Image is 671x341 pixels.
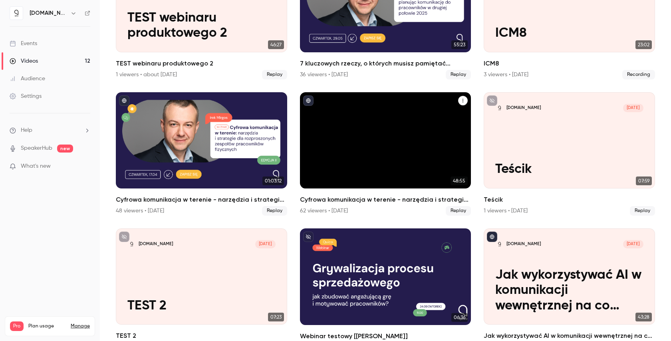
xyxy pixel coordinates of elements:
[635,313,652,321] span: 43:28
[622,70,655,79] span: Recording
[10,321,24,331] span: Pro
[71,323,90,329] a: Manage
[484,92,655,216] a: Teścik [DOMAIN_NAME][DATE]Teścik07:59Teścik1 viewers • [DATE]Replay
[28,323,66,329] span: Plan usage
[139,241,173,247] p: [DOMAIN_NAME]
[484,92,655,216] li: Teścik
[630,206,655,216] span: Replay
[300,207,348,215] div: 62 viewers • [DATE]
[10,92,42,100] div: Settings
[21,162,51,170] span: What's new
[127,298,276,313] p: TEST 2
[623,240,643,248] span: [DATE]
[623,104,643,112] span: [DATE]
[10,7,23,20] img: quico.io
[119,95,129,106] button: published
[116,195,287,204] h2: Cyfrowa komunikacja w terenie - narzędzia i strategie dla rozproszonych zespołów pracowników fizy...
[484,195,655,204] h2: Teścik
[495,26,644,41] p: ICM8
[262,70,287,79] span: Replay
[262,176,284,185] span: 01:03:12
[57,145,73,153] span: new
[635,40,652,49] span: 23:02
[10,40,37,48] div: Events
[495,240,504,248] img: Jak wykorzystywać AI w komunikacji wewnętrznej na co dzień?
[21,144,52,153] a: SpeakerHub
[268,40,284,49] span: 46:27
[119,232,129,242] button: unpublished
[506,241,541,247] p: [DOMAIN_NAME]
[10,57,38,65] div: Videos
[484,207,528,215] div: 1 viewers • [DATE]
[300,331,471,341] h2: Webinar testowy [[PERSON_NAME]]
[300,59,471,68] h2: 7 kluczowych rzeczy, o których musisz pamiętać planując komunikację do pracowników w drugiej poło...
[116,331,287,341] h2: TEST 2
[495,162,644,177] p: Teścik
[487,95,497,106] button: unpublished
[127,10,276,41] p: TEST webinaru produktowego 2
[300,71,348,79] div: 36 viewers • [DATE]
[484,71,528,79] div: 3 viewers • [DATE]
[495,268,644,313] p: Jak wykorzystywać AI w komunikacji wewnętrznej na co dzień?
[446,206,471,216] span: Replay
[484,331,655,341] h2: Jak wykorzystywać AI w komunikacji wewnętrznej na co dzień?
[255,240,276,248] span: [DATE]
[300,195,471,204] h2: Cyfrowa komunikacja w terenie - narzędzia i strategie dla rozproszonych zespołów pracowników fizy...
[303,232,314,242] button: unpublished
[487,232,497,242] button: published
[300,92,471,216] a: 48:55Cyfrowa komunikacja w terenie - narzędzia i strategie dla rozproszonych zespołów pracowników...
[10,126,90,135] li: help-dropdown-opener
[506,105,541,111] p: [DOMAIN_NAME]
[262,206,287,216] span: Replay
[495,104,504,112] img: Teścik
[116,92,287,216] a: 01:03:12Cyfrowa komunikacja w terenie - narzędzia i strategie dla rozproszonych zespołów pracowni...
[451,40,468,49] span: 55:23
[10,75,45,83] div: Audience
[116,71,177,79] div: 1 viewers • about [DATE]
[303,95,314,106] button: published
[116,59,287,68] h2: TEST webinaru produktowego 2
[636,176,652,185] span: 07:59
[116,207,164,215] div: 48 viewers • [DATE]
[30,9,67,17] h6: [DOMAIN_NAME]
[116,92,287,216] li: Cyfrowa komunikacja w terenie - narzędzia i strategie dla rozproszonych zespołów pracowników fizy...
[451,176,468,185] span: 48:55
[451,313,468,322] span: 06:36
[268,313,284,321] span: 07:23
[127,240,136,248] img: TEST 2
[300,92,471,216] li: Cyfrowa komunikacja w terenie - narzędzia i strategie dla rozproszonych zespołów pracowników fizy...
[484,59,655,68] h2: ICM8
[446,70,471,79] span: Replay
[21,126,32,135] span: Help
